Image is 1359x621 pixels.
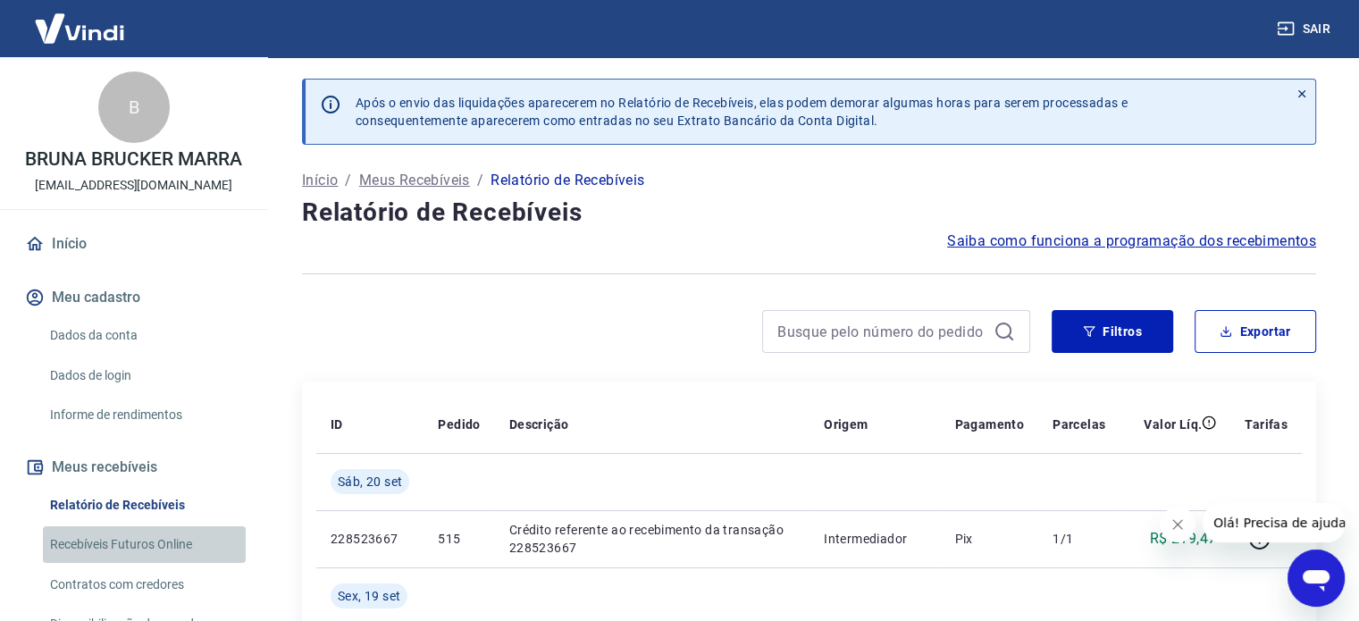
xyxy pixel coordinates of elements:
[11,13,150,27] span: Olá! Precisa de ajuda?
[43,526,246,563] a: Recebíveis Futuros Online
[21,224,246,264] a: Início
[491,170,644,191] p: Relatório de Recebíveis
[331,530,409,548] p: 228523667
[43,317,246,354] a: Dados da conta
[338,587,400,605] span: Sex, 19 set
[824,530,927,548] p: Intermediador
[331,415,343,433] p: ID
[359,170,470,191] a: Meus Recebíveis
[338,473,402,491] span: Sáb, 20 set
[477,170,483,191] p: /
[21,1,138,55] img: Vindi
[1052,310,1173,353] button: Filtros
[25,150,241,169] p: BRUNA BRUCKER MARRA
[43,397,246,433] a: Informe de rendimentos
[302,195,1316,231] h4: Relatório de Recebíveis
[43,487,246,524] a: Relatório de Recebíveis
[1150,528,1217,550] p: R$ 219,47
[1144,415,1202,433] p: Valor Líq.
[947,231,1316,252] a: Saiba como funciona a programação dos recebimentos
[302,170,338,191] a: Início
[1195,310,1316,353] button: Exportar
[777,318,986,345] input: Busque pelo número do pedido
[21,278,246,317] button: Meu cadastro
[98,71,170,143] div: B
[955,530,1025,548] p: Pix
[1053,530,1105,548] p: 1/1
[1245,415,1288,433] p: Tarifas
[509,415,569,433] p: Descrição
[955,415,1025,433] p: Pagamento
[1288,550,1345,607] iframe: Botão para abrir a janela de mensagens
[1203,503,1345,542] iframe: Mensagem da empresa
[1273,13,1338,46] button: Sair
[43,566,246,603] a: Contratos com credores
[345,170,351,191] p: /
[356,94,1128,130] p: Após o envio das liquidações aparecerem no Relatório de Recebíveis, elas podem demorar algumas ho...
[21,448,246,487] button: Meus recebíveis
[1053,415,1105,433] p: Parcelas
[824,415,868,433] p: Origem
[1160,507,1195,542] iframe: Fechar mensagem
[438,415,480,433] p: Pedido
[43,357,246,394] a: Dados de login
[35,176,232,195] p: [EMAIL_ADDRESS][DOMAIN_NAME]
[438,530,480,548] p: 515
[509,521,795,557] p: Crédito referente ao recebimento da transação 228523667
